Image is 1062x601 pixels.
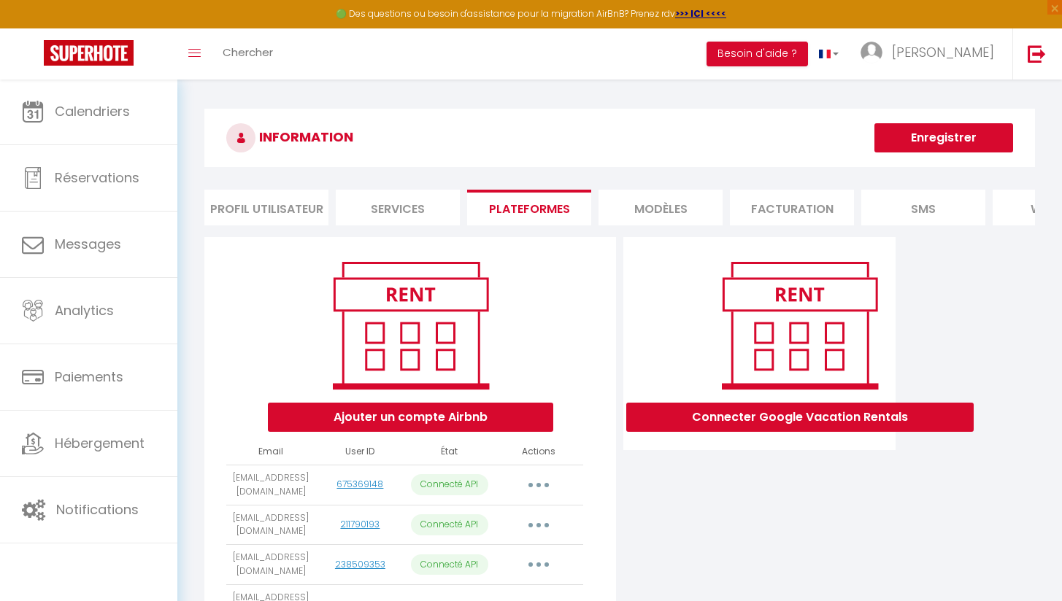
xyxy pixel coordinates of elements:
li: MODÈLES [599,190,723,225]
a: Chercher [212,28,284,80]
td: [EMAIL_ADDRESS][DOMAIN_NAME] [226,545,315,585]
img: logout [1028,44,1046,63]
span: Analytics [55,301,114,319]
img: Super Booking [44,40,134,66]
span: Hébergement [55,434,145,452]
a: 675369148 [336,478,383,490]
a: >>> ICI <<<< [675,7,726,20]
a: 238509353 [335,558,385,570]
span: Réservations [55,168,139,187]
button: Besoin d'aide ? [707,42,808,66]
li: Services [336,190,460,225]
button: Enregistrer [874,123,1013,152]
h3: INFORMATION [204,109,1035,167]
li: Plateformes [467,190,591,225]
p: Connecté API [411,514,488,535]
img: rent.png [318,255,504,395]
span: Paiements [55,368,123,386]
li: Facturation [730,190,854,225]
p: Connecté API [411,474,488,495]
p: Connecté API [411,554,488,575]
span: Chercher [223,44,273,60]
img: ... [861,42,882,63]
a: ... [PERSON_NAME] [850,28,1012,80]
li: Profil Utilisateur [204,190,328,225]
li: SMS [861,190,985,225]
span: Messages [55,235,121,253]
th: User ID [315,439,404,465]
th: Email [226,439,315,465]
img: rent.png [707,255,893,395]
span: Notifications [56,500,139,519]
span: Calendriers [55,102,130,120]
th: Actions [494,439,583,465]
button: Ajouter un compte Airbnb [268,403,553,432]
th: État [405,439,494,465]
td: [EMAIL_ADDRESS][DOMAIN_NAME] [226,505,315,545]
a: 211790193 [340,518,380,530]
span: [PERSON_NAME] [892,43,994,61]
button: Connecter Google Vacation Rentals [626,403,974,432]
td: [EMAIL_ADDRESS][DOMAIN_NAME] [226,465,315,505]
